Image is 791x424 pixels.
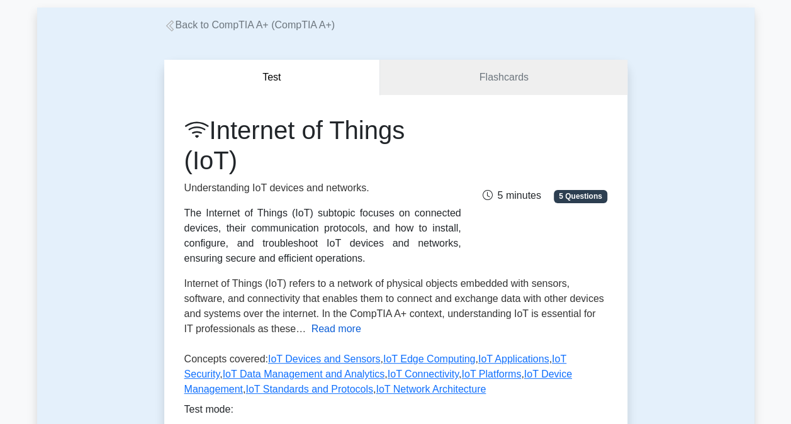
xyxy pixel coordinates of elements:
[164,60,381,96] button: Test
[311,321,361,337] button: Read more
[376,384,486,394] a: IoT Network Architecture
[461,369,521,379] a: IoT Platforms
[223,369,385,379] a: IoT Data Management and Analytics
[268,354,380,364] a: IoT Devices and Sensors
[383,354,475,364] a: IoT Edge Computing
[380,60,627,96] a: Flashcards
[184,278,604,334] span: Internet of Things (IoT) refers to a network of physical objects embedded with sensors, software,...
[184,181,461,196] p: Understanding IoT devices and networks.
[388,369,459,379] a: IoT Connectivity
[184,352,607,402] p: Concepts covered: , , , , , , , , ,
[245,384,373,394] a: IoT Standards and Protocols
[184,354,567,379] a: IoT Security
[184,115,461,176] h1: Internet of Things (IoT)
[478,354,549,364] a: IoT Applications
[184,206,461,266] div: The Internet of Things (IoT) subtopic focuses on connected devices, their communication protocols...
[482,190,541,201] span: 5 minutes
[554,190,607,203] span: 5 Questions
[184,402,607,422] div: Test mode:
[164,20,335,30] a: Back to CompTIA A+ (CompTIA A+)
